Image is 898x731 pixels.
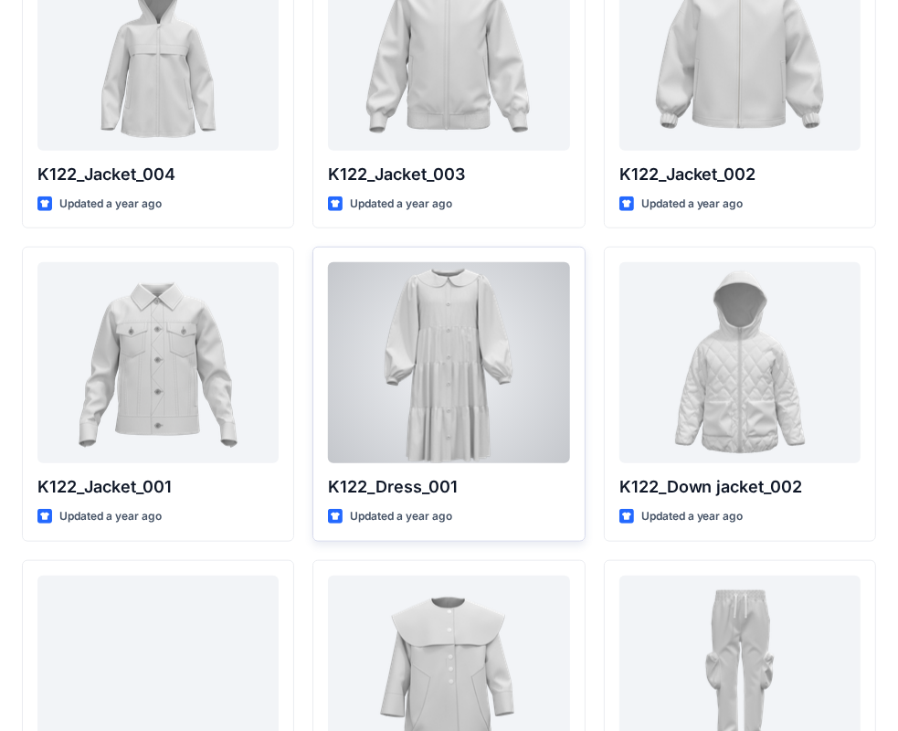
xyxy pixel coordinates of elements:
[619,474,861,500] p: K122_Down jacket_002
[641,507,744,526] p: Updated a year ago
[619,162,861,187] p: K122_Jacket_002
[328,262,569,463] a: K122_Dress_001
[37,474,279,500] p: K122_Jacket_001
[619,262,861,463] a: K122_Down jacket_002
[37,262,279,463] a: K122_Jacket_001
[641,195,744,214] p: Updated a year ago
[59,195,162,214] p: Updated a year ago
[37,162,279,187] p: K122_Jacket_004
[350,507,452,526] p: Updated a year ago
[59,507,162,526] p: Updated a year ago
[350,195,452,214] p: Updated a year ago
[328,474,569,500] p: K122_Dress_001
[328,162,569,187] p: K122_Jacket_003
